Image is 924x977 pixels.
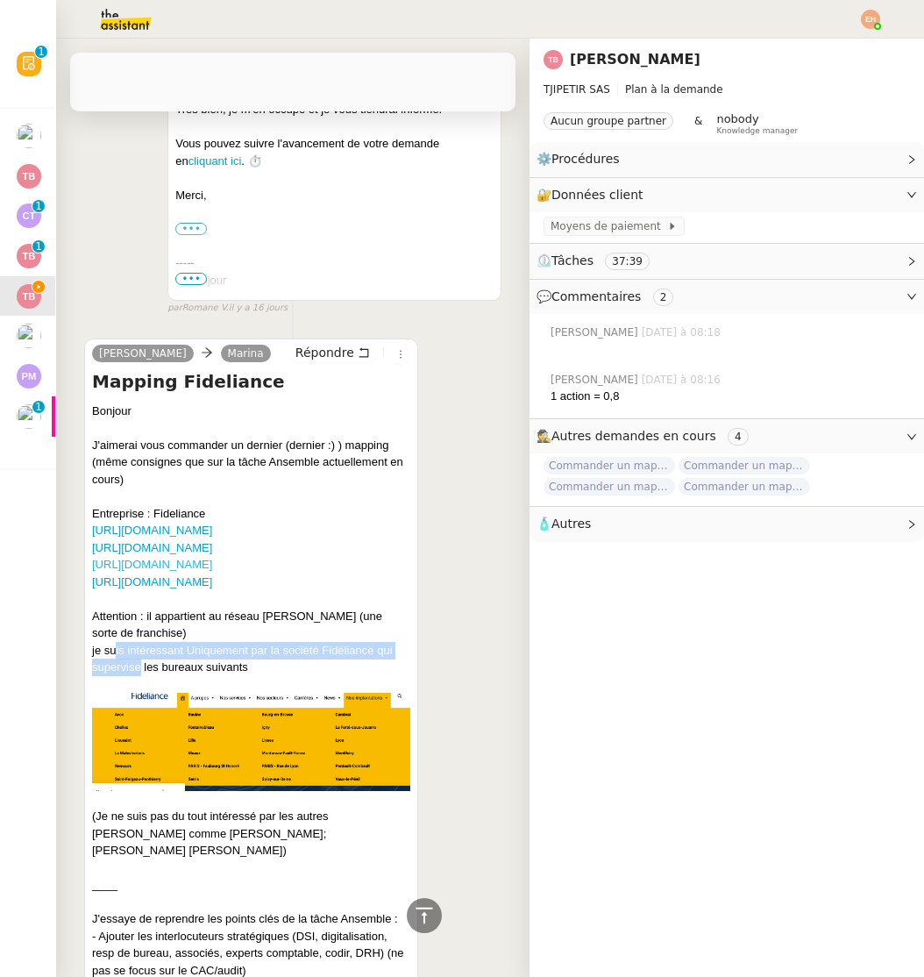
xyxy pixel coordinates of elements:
[551,429,716,443] span: Autres demandes en cours
[92,590,410,808] div: Attention : il appartient au réseau [PERSON_NAME] (une sorte de franchise) je suis intéressant Un...
[530,142,924,176] div: ⚙️Procédures
[551,188,643,202] span: Données client
[537,185,650,205] span: 🔐
[728,428,749,446] nz-tag: 4
[551,152,620,166] span: Procédures
[228,347,264,360] span: Marina
[530,507,924,541] div: 🧴Autres
[716,112,798,135] app-user-label: Knowledge manager
[167,301,182,316] span: par
[35,200,42,216] p: 1
[17,164,41,189] img: svg
[35,240,42,256] p: 1
[17,124,41,148] img: users%2F0v3yA2ZOZBYwPN7V38GNVTYjOQj1%2Favatar%2Fa58eb41e-cbb7-4128-9131-87038ae72dcb
[605,253,650,270] nz-tag: 37:39
[92,693,410,791] img: Capture d’écran 2025-08-01 à 16.36.39.png
[92,575,212,588] a: [URL][DOMAIN_NAME]
[551,372,642,388] span: [PERSON_NAME]
[188,272,494,460] div: Bonjour J'aimerai vous commander un dernier (dernier :) ) mapping (même consignes que sur la tâch...
[92,558,212,571] a: [URL][DOMAIN_NAME]
[544,83,610,96] span: TJIPETIR SAS
[17,244,41,268] img: svg
[716,112,758,125] span: nobody
[175,273,207,285] span: •••
[92,369,410,394] h4: Mapping Fideliance
[17,284,41,309] img: svg
[175,187,494,204] div: Merci,
[544,478,675,496] span: Commander un mapping pour Compta [GEOGRAPHIC_DATA]
[537,289,680,303] span: 💬
[642,324,724,340] span: [DATE] à 08:18
[175,101,494,118] div: Très bien, je m'en occupe et je vous tiendrai informé.
[35,401,42,417] p: 1
[642,372,724,388] span: [DATE] à 08:16
[551,253,593,267] span: Tâches
[92,403,410,591] div: Bonjour J'aimerai vous commander un dernier (dernier :) ) mapping (même consignes que sur la tâch...
[92,541,212,554] a: [URL][DOMAIN_NAME]
[17,324,41,348] img: users%2F0v3yA2ZOZBYwPN7V38GNVTYjOQj1%2Favatar%2Fa58eb41e-cbb7-4128-9131-87038ae72dcb
[653,289,674,306] nz-tag: 2
[551,388,910,405] div: 1 action = 0,8
[289,343,376,362] button: Répondre
[32,401,45,413] nz-badge-sup: 1
[530,280,924,314] div: 💬Commentaires 2
[175,254,494,272] div: -----
[544,50,563,69] img: svg
[551,289,641,303] span: Commentaires
[32,240,45,253] nz-badge-sup: 1
[537,517,591,531] span: 🧴
[537,149,628,169] span: ⚙️
[530,419,924,453] div: 🕵️Autres demandes en cours 4
[551,324,642,340] span: [PERSON_NAME]
[167,301,288,316] small: Romane V.
[35,46,47,58] nz-badge-sup: 1
[17,203,41,228] img: svg
[551,218,667,235] span: Moyens de paiement
[229,301,288,316] span: il y a 16 jours
[38,46,45,61] p: 1
[530,178,924,212] div: 🔐Données client
[530,244,924,278] div: ⏲️Tâches 37:39
[175,135,494,169] div: Vous pouvez suivre l'avancement de votre demande en . ⏱️
[679,478,810,496] span: Commander un mapping pour [PERSON_NAME]
[679,457,810,474] span: Commander un mapping pour Afigec
[716,126,798,136] span: Knowledge manager
[17,364,41,389] img: svg
[570,51,700,68] a: [PERSON_NAME]
[92,524,212,537] a: [URL][DOMAIN_NAME]
[694,112,702,135] span: &
[17,404,41,429] img: users%2F0v3yA2ZOZBYwPN7V38GNVTYjOQj1%2Favatar%2Fa58eb41e-cbb7-4128-9131-87038ae72dcb
[175,223,207,235] label: •••
[188,154,242,168] a: cliquant ici
[551,517,591,531] span: Autres
[625,83,723,96] span: Plan à la demande
[537,429,756,443] span: 🕵️
[544,112,673,130] nz-tag: Aucun groupe partner
[32,200,45,212] nz-badge-sup: 1
[92,346,194,361] a: [PERSON_NAME]
[861,10,880,29] img: svg
[544,457,675,474] span: Commander un mapping pour ACF
[537,253,665,267] span: ⏲️
[295,344,354,361] span: Répondre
